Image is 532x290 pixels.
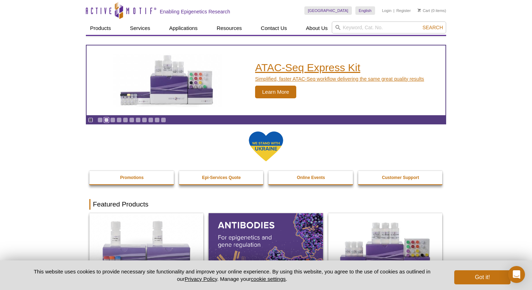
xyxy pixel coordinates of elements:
img: ATAC-Seq Express Kit [109,54,226,107]
input: Keyword, Cat. No. [332,21,446,33]
a: Go to slide 8 [142,117,147,123]
a: [GEOGRAPHIC_DATA] [304,6,352,15]
button: Got it! [454,270,511,284]
a: Go to slide 1 [97,117,103,123]
li: | [393,6,394,15]
strong: Promotions [120,175,144,180]
a: Resources [213,21,246,35]
div: Open Intercom Messenger [508,266,525,283]
img: DNA Library Prep Kit for Illumina [89,213,203,282]
a: Epi-Services Quote [179,171,264,184]
a: About Us [302,21,332,35]
strong: Epi-Services Quote [202,175,241,180]
a: Go to slide 2 [104,117,109,123]
a: Applications [165,21,202,35]
article: ATAC-Seq Express Kit [87,45,445,115]
img: Your Cart [418,8,421,12]
p: Simplified, faster ATAC-Seq workflow delivering the same great quality results [255,76,424,82]
a: Services [126,21,154,35]
a: Go to slide 4 [116,117,122,123]
a: Go to slide 6 [129,117,134,123]
img: CUT&Tag-IT® Express Assay Kit [328,213,442,282]
a: Online Events [268,171,354,184]
strong: Online Events [297,175,325,180]
button: Search [420,24,445,31]
a: Go to slide 3 [110,117,115,123]
span: Search [423,25,443,30]
a: Register [396,8,411,13]
a: Toggle autoplay [88,117,93,123]
p: This website uses cookies to provide necessary site functionality and improve your online experie... [21,268,443,283]
img: We Stand With Ukraine [248,131,284,162]
a: Privacy Policy [185,276,217,282]
a: Cart [418,8,430,13]
a: Login [382,8,392,13]
strong: Customer Support [382,175,419,180]
a: Customer Support [358,171,443,184]
a: Go to slide 7 [135,117,141,123]
a: Go to slide 9 [148,117,153,123]
a: Go to slide 11 [161,117,166,123]
h2: Enabling Epigenetics Research [160,8,230,15]
li: (0 items) [418,6,446,15]
span: Learn More [255,86,296,98]
a: Go to slide 5 [123,117,128,123]
h2: ATAC-Seq Express Kit [255,62,424,73]
a: Products [86,21,115,35]
a: Contact Us [256,21,291,35]
a: ATAC-Seq Express Kit ATAC-Seq Express Kit Simplified, faster ATAC-Seq workflow delivering the sam... [87,45,445,115]
img: All Antibodies [209,213,323,282]
button: cookie settings [251,276,286,282]
a: Go to slide 10 [154,117,160,123]
a: Promotions [89,171,175,184]
a: English [355,6,375,15]
h2: Featured Products [89,199,443,210]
